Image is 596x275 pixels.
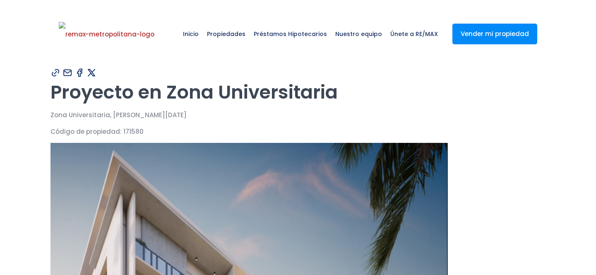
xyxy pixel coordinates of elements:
[386,13,442,55] a: Únete a RE/MAX
[179,22,203,46] span: Inicio
[203,22,250,46] span: Propiedades
[203,13,250,55] a: Propiedades
[59,22,154,47] img: remax-metropolitana-logo
[74,68,85,78] img: Compartir
[123,127,144,136] span: 171580
[50,81,546,104] h1: Proyecto en Zona Universitaria
[62,68,73,78] img: Compartir
[59,13,154,55] a: RE/MAX Metropolitana
[87,68,97,78] img: Compartir
[452,24,537,44] a: Vender mi propiedad
[386,22,442,46] span: Únete a RE/MAX
[179,13,203,55] a: Inicio
[50,68,61,78] img: Compartir
[50,127,122,136] span: Código de propiedad:
[250,13,331,55] a: Préstamos Hipotecarios
[50,110,546,120] p: Zona Universitaria, [PERSON_NAME][DATE]
[250,22,331,46] span: Préstamos Hipotecarios
[331,13,386,55] a: Nuestro equipo
[331,22,386,46] span: Nuestro equipo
